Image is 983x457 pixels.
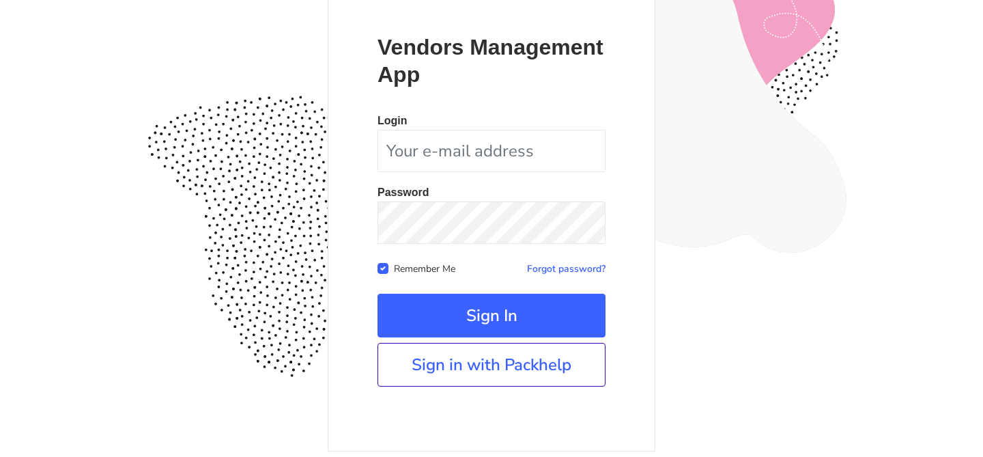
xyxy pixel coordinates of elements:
[377,187,606,198] p: Password
[377,115,606,126] p: Login
[377,130,606,172] input: Your e-mail address
[527,262,606,275] a: Forgot password?
[377,294,606,337] button: Sign In
[377,343,606,387] a: Sign in with Packhelp
[377,33,606,88] p: Vendors Management App
[394,260,455,275] label: Remember Me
